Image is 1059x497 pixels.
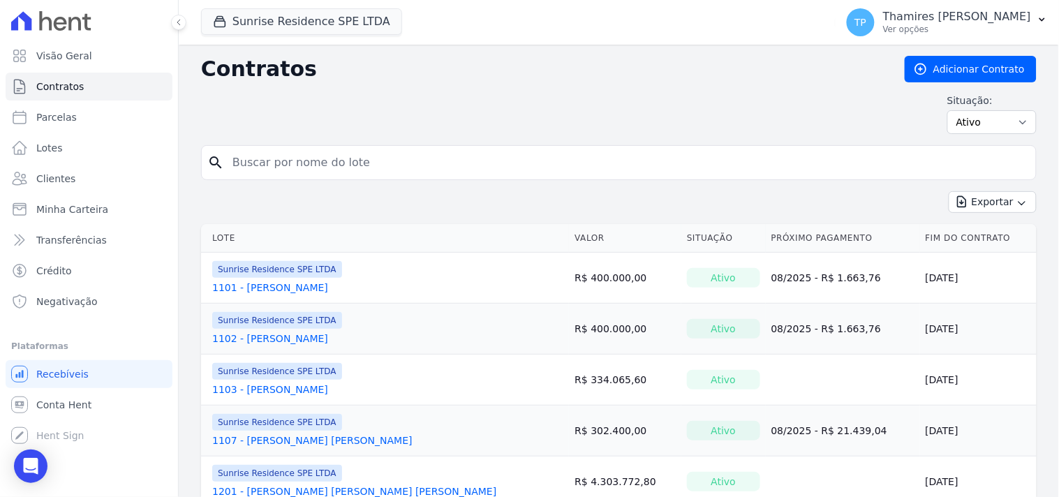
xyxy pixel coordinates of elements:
div: Ativo [687,421,760,440]
i: search [207,154,224,171]
td: [DATE] [920,355,1037,406]
a: 08/2025 - R$ 1.663,76 [771,323,882,334]
button: Exportar [949,191,1037,213]
a: 08/2025 - R$ 21.439,04 [771,425,887,436]
th: Valor [569,224,681,253]
span: Sunrise Residence SPE LTDA [212,414,342,431]
a: Clientes [6,165,172,193]
span: Recebíveis [36,367,89,381]
span: Contratos [36,80,84,94]
a: Crédito [6,257,172,285]
label: Situação: [947,94,1037,107]
a: Lotes [6,134,172,162]
h2: Contratos [201,57,882,82]
div: Ativo [687,472,760,491]
input: Buscar por nome do lote [224,149,1030,177]
div: Ativo [687,268,760,288]
span: Sunrise Residence SPE LTDA [212,261,342,278]
span: Sunrise Residence SPE LTDA [212,312,342,329]
th: Próximo Pagamento [766,224,920,253]
p: Ver opções [883,24,1031,35]
span: Transferências [36,233,107,247]
a: 08/2025 - R$ 1.663,76 [771,272,882,283]
td: R$ 302.400,00 [569,406,681,457]
button: Sunrise Residence SPE LTDA [201,8,402,35]
a: Visão Geral [6,42,172,70]
a: Conta Hent [6,391,172,419]
span: Parcelas [36,110,77,124]
a: 1107 - [PERSON_NAME] [PERSON_NAME] [212,433,413,447]
a: Parcelas [6,103,172,131]
a: Negativação [6,288,172,316]
a: Adicionar Contrato [905,56,1037,82]
span: Conta Hent [36,398,91,412]
span: Visão Geral [36,49,92,63]
a: 1101 - [PERSON_NAME] [212,281,328,295]
td: R$ 400.000,00 [569,304,681,355]
span: Crédito [36,264,72,278]
span: Negativação [36,295,98,309]
td: R$ 400.000,00 [569,253,681,304]
div: Ativo [687,370,760,390]
span: Minha Carteira [36,202,108,216]
span: Sunrise Residence SPE LTDA [212,363,342,380]
p: Thamires [PERSON_NAME] [883,10,1031,24]
a: Minha Carteira [6,195,172,223]
td: [DATE] [920,304,1037,355]
div: Open Intercom Messenger [14,450,47,483]
div: Plataformas [11,338,167,355]
td: [DATE] [920,253,1037,304]
span: Sunrise Residence SPE LTDA [212,465,342,482]
span: Lotes [36,141,63,155]
th: Fim do Contrato [920,224,1037,253]
th: Lote [201,224,569,253]
span: Clientes [36,172,75,186]
th: Situação [681,224,766,253]
td: R$ 334.065,60 [569,355,681,406]
span: TP [854,17,866,27]
a: 1103 - [PERSON_NAME] [212,383,328,396]
a: 1102 - [PERSON_NAME] [212,332,328,346]
a: Contratos [6,73,172,101]
td: [DATE] [920,406,1037,457]
div: Ativo [687,319,760,339]
a: Recebíveis [6,360,172,388]
a: Transferências [6,226,172,254]
button: TP Thamires [PERSON_NAME] Ver opções [836,3,1059,42]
